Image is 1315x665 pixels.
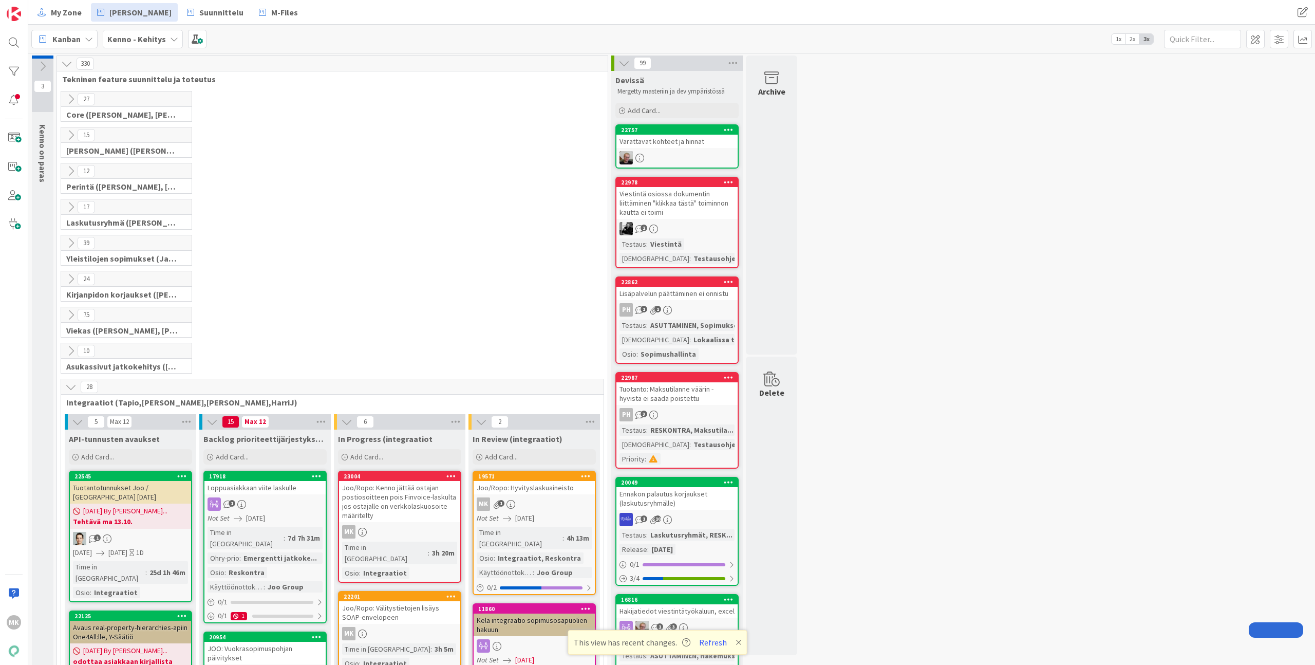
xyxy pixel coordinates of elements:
[136,547,144,558] div: 1D
[616,373,738,382] div: 22987
[615,75,644,85] span: Devissä
[691,253,752,264] div: Testausohjeet...
[265,581,306,593] div: Joo Group
[619,544,647,555] div: Release
[429,547,457,559] div: 3h 20m
[264,581,265,593] span: :
[339,481,460,522] div: Joo/Ropo: Kenno jättää ostajan postiosoitteen pois Finvoice-laskulta jos ostajalle on verkkolasku...
[616,303,738,317] div: PH
[619,238,646,250] div: Testaus
[285,532,323,544] div: 7d 7h 31m
[181,3,250,22] a: Suunnittelu
[229,500,235,507] span: 1
[70,612,191,643] div: 22125Avaus real-property-hierarchies-apiin One4All:lle, Y-Säätiö
[239,552,241,564] span: :
[616,178,738,219] div: 22978Viestintä osiossa dokumentin liittäminen "klikkaa tästä" toiminnon kautta ei toimi
[224,567,226,578] span: :
[66,289,179,300] span: Kirjanpidon korjaukset (Jussi, JaakkoHä)
[204,633,326,664] div: 20954JOO: Vuokrasopimuspohjan päivitykset
[209,634,326,641] div: 20954
[73,587,90,598] div: Osio
[759,386,784,399] div: Delete
[477,567,533,578] div: Käyttöönottokriittisyys
[487,582,497,593] span: 0 / 2
[344,473,460,480] div: 23004
[216,452,249,461] span: Add Card...
[533,567,534,578] span: :
[616,125,738,148] div: 22757Varattavat kohteet ja hinnat
[621,126,738,134] div: 22757
[74,473,191,480] div: 22545
[74,613,191,620] div: 22125
[615,477,739,586] a: 20049Ennakon palautus korjaukset (laskutusryhmälle)RSTestaus:Laskutusryhmät, RESK...Release:[DATE...
[515,513,534,524] span: [DATE]
[81,381,98,393] span: 28
[69,434,160,444] span: API-tunnusten avaukset
[636,348,638,360] span: :
[641,515,647,522] span: 1
[474,497,595,511] div: MK
[621,179,738,186] div: 22978
[758,85,785,98] div: Archive
[616,151,738,164] div: JH
[1125,34,1139,44] span: 2x
[656,623,663,630] span: 1
[339,592,460,601] div: 22201
[145,567,147,578] span: :
[615,372,739,469] a: 22987Tuotanto: Maksutilanne väärin - hyvistä ei saada poistettuPHTestaus:RESKONTRA, Maksutila...[...
[649,544,675,555] div: [DATE]
[646,238,648,250] span: :
[495,552,584,564] div: Integraatiot, Reskontra
[619,424,646,436] div: Testaus
[208,581,264,593] div: Käyttöönottokriittisyys
[7,644,21,658] img: avatar
[648,650,745,661] div: ASUTTAMINEN, Hakemukset
[630,573,640,584] span: 3 / 4
[670,623,677,630] span: 3
[231,612,247,620] div: 1
[204,596,326,608] div: 0/1
[1139,34,1153,44] span: 3x
[218,611,228,621] span: 0 / 1
[498,500,504,507] span: 1
[616,382,738,405] div: Tuotanto: Maksutilanne väärin - hyvistä ei saada poistettu
[478,605,595,613] div: 11860
[339,525,460,539] div: MK
[245,419,266,424] div: Max 12
[534,567,575,578] div: Joo Group
[474,614,595,636] div: Kela integraatio sopimusosapuolien hakuun
[648,320,744,331] div: ASUTTAMINEN, Sopimukset
[78,201,95,213] span: 17
[1112,34,1125,44] span: 1x
[284,532,285,544] span: :
[107,34,166,44] b: Kenno - Kehitys
[37,124,48,182] span: Kenno on paras
[339,592,460,624] div: 22201Joo/Ropo: Välitystietojen lisäys SOAP-envelopeen
[574,636,690,649] span: This view has recent changes.
[66,397,591,408] span: Integraatiot (Tapio,Santeri,Marko,HarriJ)
[70,532,191,545] div: TT
[339,472,460,481] div: 23004
[646,529,648,541] span: :
[226,567,267,578] div: Reskontra
[344,593,460,600] div: 22201
[646,320,648,331] span: :
[109,6,172,19] span: [PERSON_NAME]
[428,547,429,559] span: :
[477,497,490,511] div: MK
[616,595,738,618] div: 16816Hakijatiedot viestintätyökaluun, excel
[477,655,499,664] i: Not Set
[619,303,633,317] div: PH
[616,408,738,421] div: PH
[342,627,355,640] div: MK
[616,595,738,604] div: 16816
[361,567,409,579] div: Integraatiot
[52,33,81,45] span: Kanban
[350,452,383,461] span: Add Card...
[654,515,661,522] span: 10
[638,348,699,360] div: Sopimushallinta
[615,177,739,268] a: 22978Viestintä osiossa dokumentin liittäminen "klikkaa tästä" toiminnon kautta ei toimiKMTestaus:...
[619,334,689,345] div: [DEMOGRAPHIC_DATA]
[474,604,595,614] div: 11860
[342,525,355,539] div: MK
